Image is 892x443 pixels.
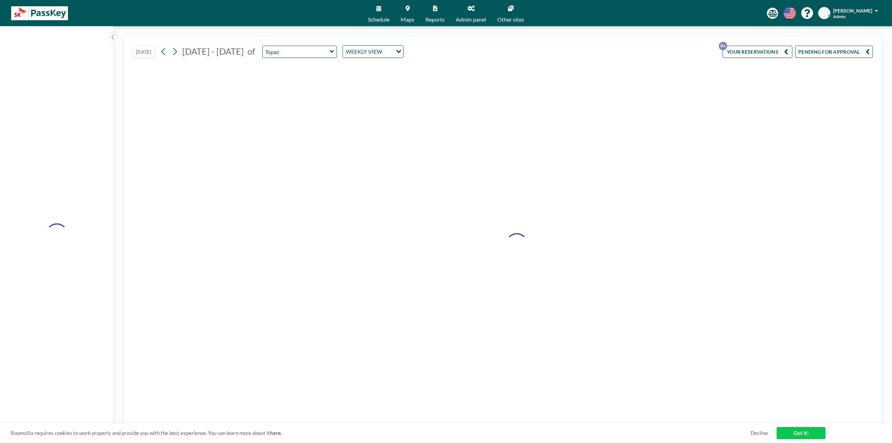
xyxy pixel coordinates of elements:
span: Admin panel [456,17,486,22]
p: 9+ [719,42,727,50]
div: Search for option [343,46,403,58]
span: WEEKLY VIEW [344,47,384,56]
span: Admin [833,14,846,19]
button: YOUR RESERVATIONS9+ [723,46,792,58]
a: Decline [751,430,768,436]
input: Topaz [263,46,330,58]
span: Other sites [497,17,524,22]
span: SY [821,10,827,16]
span: Roomzilla requires cookies to work properly and provide you with the best experience. You can lea... [11,430,751,436]
span: Schedule [368,17,390,22]
span: [DATE] - [DATE] [182,46,244,56]
span: [PERSON_NAME] [833,8,872,14]
span: Reports [425,17,445,22]
input: Search for option [384,47,392,56]
a: Got it! [777,427,825,439]
button: PENDING FOR APPROVAL [795,46,873,58]
span: of [247,46,255,57]
img: organization-logo [11,6,68,20]
button: [DATE] [133,46,155,58]
a: here. [270,430,282,436]
span: Maps [401,17,414,22]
